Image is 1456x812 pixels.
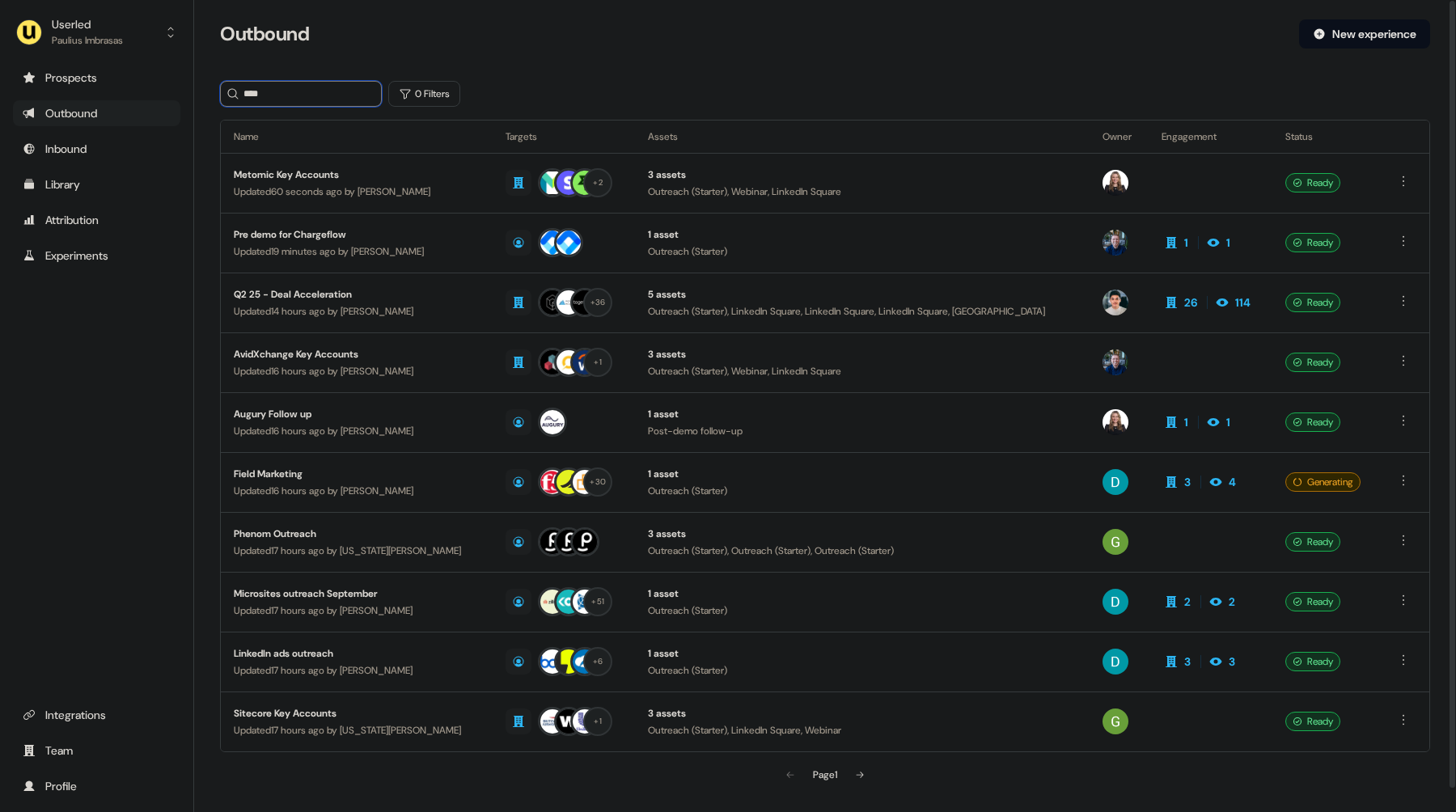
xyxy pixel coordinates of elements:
[234,662,480,679] div: Updated 17 hours ago by [PERSON_NAME]
[648,226,1077,243] div: 1 asset
[1285,712,1340,731] div: Ready
[1229,594,1235,610] div: 2
[23,105,171,121] div: Outbound
[234,466,480,482] div: Field Marketing
[1103,170,1128,196] img: Geneviève
[648,303,1077,319] div: Outreach (Starter), LinkedIn Square, LinkedIn Square, LinkedIn Square, [GEOGRAPHIC_DATA]
[234,705,480,721] div: Sitecore Key Accounts
[1285,412,1340,432] div: Ready
[1299,19,1430,49] button: New experience
[52,16,123,32] div: Userled
[1184,594,1191,610] div: 2
[648,662,1077,679] div: Outreach (Starter)
[221,121,493,153] th: Name
[1103,230,1128,256] img: James
[594,714,602,729] div: + 1
[13,65,180,91] a: Go to prospects
[1184,294,1197,311] div: 26
[23,141,171,157] div: Inbound
[23,742,171,759] div: Team
[234,243,480,260] div: Updated 19 minutes ago by [PERSON_NAME]
[648,167,1077,183] div: 3 assets
[220,22,309,46] h3: Outbound
[234,526,480,542] div: Phenom Outreach
[648,466,1077,482] div: 1 asset
[648,586,1077,602] div: 1 asset
[648,243,1077,260] div: Outreach (Starter)
[1184,474,1191,490] div: 3
[1229,474,1236,490] div: 4
[13,171,180,197] a: Go to templates
[813,767,837,783] div: Page 1
[1103,349,1128,375] img: James
[23,176,171,192] div: Library
[13,773,180,799] a: Go to profile
[23,707,171,723] div: Integrations
[13,136,180,162] a: Go to Inbound
[234,184,480,200] div: Updated 60 seconds ago by [PERSON_NAME]
[1103,290,1128,315] img: Vincent
[591,594,604,609] div: + 51
[648,603,1077,619] div: Outreach (Starter)
[1285,353,1340,372] div: Ready
[1226,414,1230,430] div: 1
[234,603,480,619] div: Updated 17 hours ago by [PERSON_NAME]
[648,406,1077,422] div: 1 asset
[13,100,180,126] a: Go to outbound experience
[234,363,480,379] div: Updated 16 hours ago by [PERSON_NAME]
[1285,472,1361,492] div: Generating
[648,346,1077,362] div: 3 assets
[590,295,606,310] div: + 36
[1103,649,1128,675] img: David
[648,483,1077,499] div: Outreach (Starter)
[52,32,123,49] div: Paulius Imbrasas
[234,645,480,662] div: LinkedIn ads outreach
[234,303,480,319] div: Updated 14 hours ago by [PERSON_NAME]
[1103,409,1128,435] img: Geneviève
[590,475,606,489] div: + 30
[648,543,1077,559] div: Outreach (Starter), Outreach (Starter), Outreach (Starter)
[648,722,1077,738] div: Outreach (Starter), LinkedIn Square, Webinar
[23,70,171,86] div: Prospects
[23,247,171,264] div: Experiments
[234,722,480,738] div: Updated 17 hours ago by [US_STATE][PERSON_NAME]
[648,363,1077,379] div: Outreach (Starter), Webinar, LinkedIn Square
[648,184,1077,200] div: Outreach (Starter), Webinar, LinkedIn Square
[1184,414,1188,430] div: 1
[648,526,1077,542] div: 3 assets
[234,483,480,499] div: Updated 16 hours ago by [PERSON_NAME]
[234,167,480,183] div: Metomic Key Accounts
[23,212,171,228] div: Attribution
[1103,708,1128,734] img: Georgia
[234,423,480,439] div: Updated 16 hours ago by [PERSON_NAME]
[1184,653,1191,670] div: 3
[1285,173,1340,192] div: Ready
[1285,652,1340,671] div: Ready
[648,705,1077,721] div: 3 assets
[1285,532,1340,552] div: Ready
[13,702,180,728] a: Go to integrations
[1103,589,1128,615] img: David
[13,243,180,269] a: Go to experiments
[593,176,603,190] div: + 2
[388,81,460,107] button: 0 Filters
[1226,235,1230,251] div: 1
[13,738,180,763] a: Go to team
[234,286,480,302] div: Q2 25 - Deal Acceleration
[13,207,180,233] a: Go to attribution
[234,543,480,559] div: Updated 17 hours ago by [US_STATE][PERSON_NAME]
[635,121,1090,153] th: Assets
[1235,294,1251,311] div: 114
[234,406,480,422] div: Augury Follow up
[1229,653,1235,670] div: 3
[234,226,480,243] div: Pre demo for Chargeflow
[23,778,171,794] div: Profile
[1272,121,1381,153] th: Status
[234,346,480,362] div: AvidXchange Key Accounts
[1090,121,1149,153] th: Owner
[1285,293,1340,312] div: Ready
[234,586,480,602] div: Microsites outreach September
[593,654,603,669] div: + 6
[1184,235,1188,251] div: 1
[594,355,602,370] div: + 1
